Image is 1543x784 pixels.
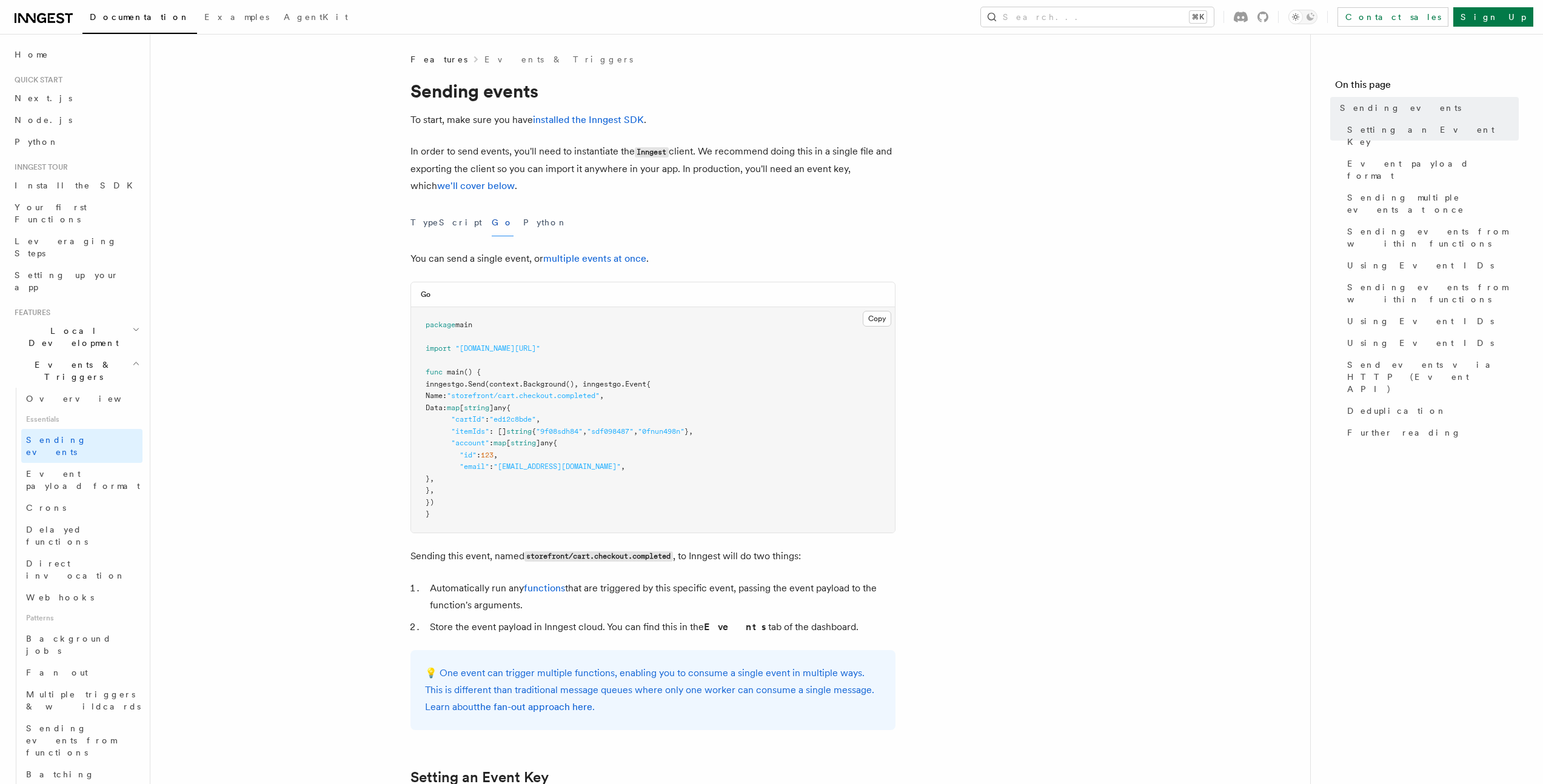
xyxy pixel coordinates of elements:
p: You can send a single event, or . [410,250,895,267]
code: Inngest [635,147,669,158]
button: Copy [863,311,891,327]
span: () { [464,368,481,376]
a: Python [10,131,142,153]
span: Fan out [26,668,88,677]
span: package [426,321,455,329]
span: }, [426,474,434,483]
span: Webhooks [26,593,94,602]
span: "[EMAIL_ADDRESS][DOMAIN_NAME]" [494,462,621,471]
a: Sending events from within functions [1342,221,1519,254]
a: Examples [197,4,276,33]
span: ]any{ [536,439,557,447]
span: "itemIds" [451,427,489,436]
a: Event payload format [1342,153,1519,187]
span: [ [506,439,510,447]
span: , [621,462,625,471]
span: Setting up your app [15,270,119,292]
span: Direct invocation [26,559,126,580]
li: Store the event payload in Inngest cloud. You can find this in the tab of the dashboard. [426,619,895,636]
button: TypeScript [410,209,482,236]
a: Home [10,44,142,65]
span: "sdf098487" [587,427,634,436]
a: Crons [21,497,142,519]
span: "account" [451,439,489,447]
span: Essentials [21,410,142,429]
kbd: ⌘K [1190,11,1207,23]
a: Documentation [82,4,197,34]
a: Sign Up [1453,7,1533,27]
a: we'll cover below [437,180,515,191]
span: Setting an Event Key [1347,124,1519,148]
button: Search...⌘K [981,7,1214,27]
span: Examples [204,12,269,22]
a: Sending events from within functions [1342,276,1519,310]
h1: Sending events [410,80,895,102]
a: AgentKit [276,4,355,33]
span: }, [426,486,434,494]
span: Local Development [10,325,132,349]
span: }, [684,427,693,436]
span: Delayed functions [26,525,88,546]
a: Sending events [21,429,142,463]
a: Multiple triggers & wildcards [21,683,142,717]
h4: On this page [1335,78,1519,97]
span: string [506,427,532,436]
a: Events & Triggers [484,53,633,65]
span: "[DOMAIN_NAME][URL]" [455,344,540,353]
span: Using Event IDs [1347,337,1494,349]
span: string [464,404,489,412]
span: inngestgo. [426,380,468,388]
a: Using Event IDs [1342,254,1519,276]
button: Events & Triggers [10,354,142,388]
a: Fan out [21,662,142,683]
span: Leveraging Steps [15,236,117,258]
a: Sending multiple events at once [1342,187,1519,221]
span: Your first Functions [15,202,87,224]
span: main [447,368,464,376]
span: Event payload format [26,469,140,491]
span: Features [410,53,467,65]
span: "0fnun498n" [638,427,684,436]
span: : [489,462,494,471]
span: (context. [485,380,523,388]
a: Direct invocation [21,553,142,586]
button: Local Development [10,320,142,354]
a: Setting up your app [10,264,142,298]
span: Multiple triggers & wildcards [26,689,141,711]
span: AgentKit [284,12,348,22]
a: Setting an Event Key [1342,119,1519,153]
a: Webhooks [21,586,142,608]
span: Background [523,380,566,388]
span: "9f08sdh84" [536,427,583,436]
span: [ [460,404,464,412]
span: Sending events [26,435,87,457]
span: string [510,439,536,447]
span: Deduplication [1347,405,1447,417]
a: Deduplication [1342,400,1519,422]
p: 💡 One event can trigger multiple functions, enabling you to consume a single event in multiple wa... [425,665,881,716]
span: } [426,510,430,518]
span: , [536,415,540,424]
button: Go [492,209,514,236]
span: Further reading [1347,427,1461,439]
button: Toggle dark mode [1288,10,1317,24]
span: "id" [460,451,477,459]
span: Send [468,380,485,388]
span: Events & Triggers [10,359,132,383]
span: Using Event IDs [1347,315,1494,327]
p: To start, make sure you have . [410,111,895,128]
span: Sending events [1340,102,1461,114]
span: , [600,391,604,400]
span: map [447,404,460,412]
a: Node.js [10,109,142,131]
strong: Events [704,621,768,633]
h3: Go [421,290,430,299]
a: Background jobs [21,628,142,662]
span: }) [426,498,434,507]
span: Using Event IDs [1347,259,1494,271]
span: , [583,427,587,436]
a: Leveraging Steps [10,230,142,264]
span: Documentation [90,12,190,22]
span: Overview [26,394,151,404]
span: "ed12c8bde" [489,415,536,424]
